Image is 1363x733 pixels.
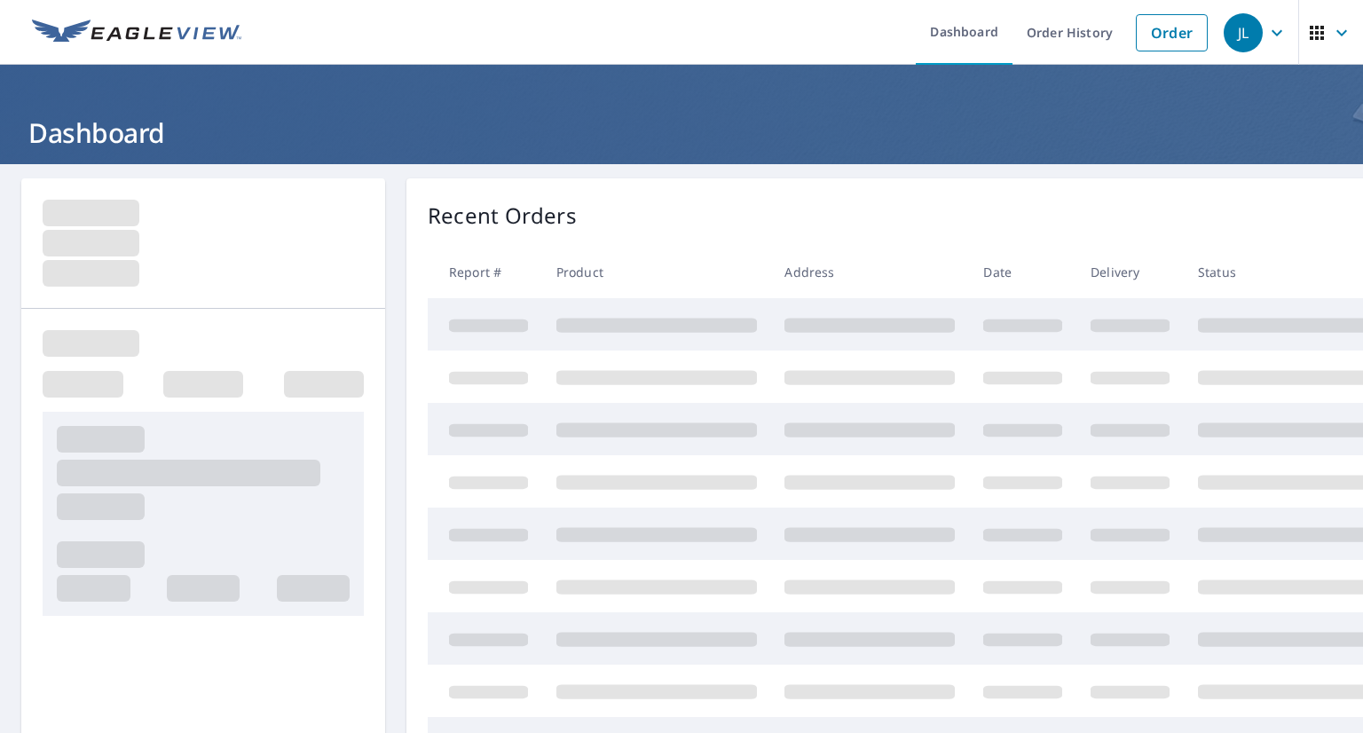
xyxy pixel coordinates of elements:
[1224,13,1263,52] div: JL
[542,246,771,298] th: Product
[969,246,1076,298] th: Date
[32,20,241,46] img: EV Logo
[1076,246,1184,298] th: Delivery
[428,200,577,232] p: Recent Orders
[21,114,1342,151] h1: Dashboard
[1136,14,1208,51] a: Order
[428,246,542,298] th: Report #
[770,246,969,298] th: Address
